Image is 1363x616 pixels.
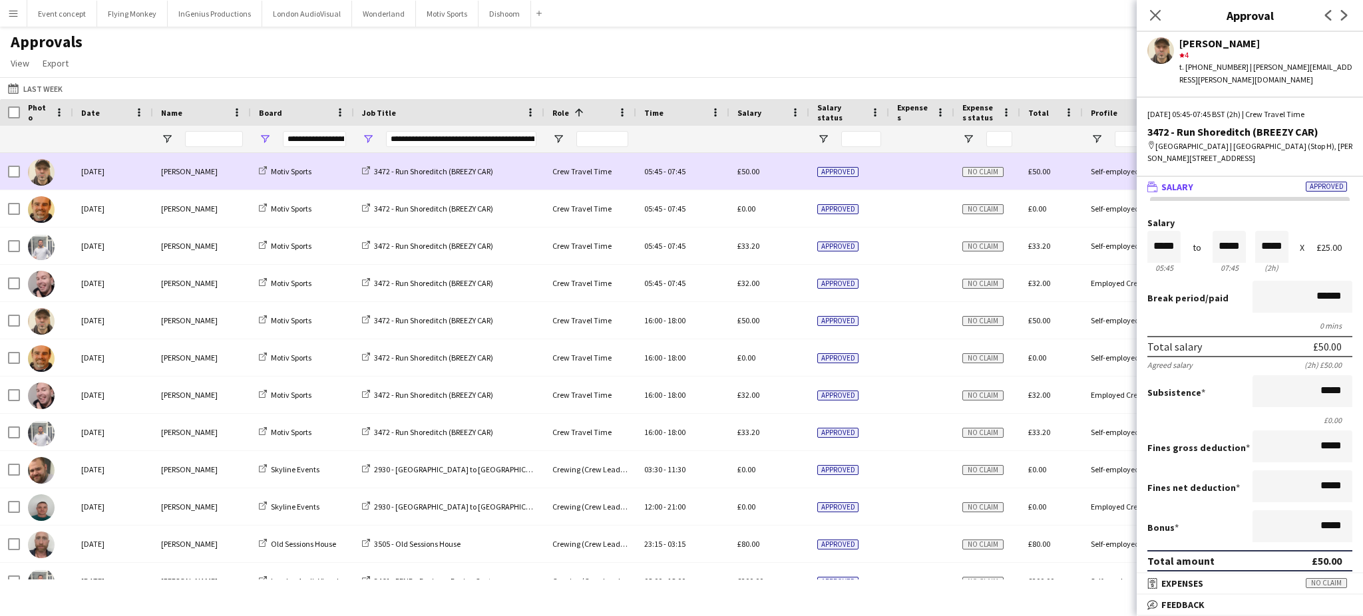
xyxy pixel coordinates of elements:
mat-expansion-panel-header: Feedback [1137,595,1363,615]
span: 12:00 [644,502,662,512]
div: [DATE] [73,228,153,264]
span: Approved [817,428,859,438]
span: 07:45 [668,241,685,251]
span: 2930 - [GEOGRAPHIC_DATA] to [GEOGRAPHIC_DATA] [374,464,551,474]
span: Break period [1147,292,1205,304]
a: Skyline Events [259,502,319,512]
span: Approved [817,353,859,363]
img: Graham Rex [28,420,55,446]
a: 3472 - Run Shoreditch (BREEZY CAR) [362,166,493,176]
span: - [664,464,666,474]
div: [PERSON_NAME] [153,228,251,264]
button: Open Filter Menu [552,133,564,145]
span: Self-employed Crew [1091,353,1158,363]
a: 2930 - [GEOGRAPHIC_DATA] to [GEOGRAPHIC_DATA] [362,464,551,474]
span: Old Sessions House [271,539,336,549]
span: No claim [962,539,1004,549]
button: Flying Monkey [97,1,168,27]
span: 21:00 [668,502,685,512]
span: Self-employed Crew [1091,204,1158,214]
div: [DATE] [73,302,153,339]
img: Daniel Ben-Haim [28,308,55,335]
label: Salary [1147,218,1352,228]
img: Daniel Ben-Haim [28,159,55,186]
span: 16:00 [644,390,662,400]
span: Self-employed Crew [1091,315,1158,325]
span: 3472 - Run Shoreditch (BREEZY CAR) [374,241,493,251]
div: Crew Travel Time [544,302,636,339]
span: Name [161,108,182,118]
span: No claim [962,204,1004,214]
img: Shane King [28,345,55,372]
div: £50.00 [1312,554,1342,567]
div: Crewing (Crew Leader) [544,451,636,488]
a: 3472 - Run Shoreditch (BREEZY CAR) [362,204,493,214]
div: [DATE] [73,339,153,376]
div: [PERSON_NAME] [153,153,251,190]
span: Photo [28,102,49,122]
img: Brayden Davison [28,494,55,521]
a: Export [37,55,74,72]
a: 3472 - Run Shoreditch (BREEZY CAR) [362,353,493,363]
div: 07:45 [1213,263,1246,273]
span: Approved [817,241,859,251]
div: [PERSON_NAME] [153,265,251,301]
span: £80.00 [1028,539,1050,549]
span: 03:30 [644,464,662,474]
button: Open Filter Menu [962,133,974,145]
img: Shane King [28,196,55,223]
span: 18:00 [668,390,685,400]
span: - [664,315,666,325]
span: £32.00 [1028,278,1050,288]
a: 3505 - Old Sessions House [362,539,461,549]
div: Crew Travel Time [544,265,636,301]
span: No claim [1306,578,1347,588]
span: 23:15 [644,539,662,549]
a: 3472 - Run Shoreditch (BREEZY CAR) [362,278,493,288]
span: 18:00 [668,427,685,437]
a: 3472 - Run Shoreditch (BREEZY CAR) [362,390,493,400]
span: Profile [1091,108,1117,118]
button: Wonderland [352,1,416,27]
span: 11:30 [668,464,685,474]
span: Expenses [897,102,930,122]
a: Motiv Sports [259,315,311,325]
span: 3472 - Run Shoreditch (BREEZY CAR) [374,390,493,400]
span: £32.00 [737,390,759,400]
span: Self-employed Crew [1091,241,1158,251]
div: [PERSON_NAME] [153,190,251,227]
span: Skyline Events [271,464,319,474]
div: [DATE] 05:45-07:45 BST (2h) | Crew Travel Time [1147,108,1352,120]
a: 3472 - Run Shoreditch (BREEZY CAR) [362,315,493,325]
div: 0 mins [1147,321,1352,331]
div: Crew Travel Time [544,153,636,190]
span: Approved [817,390,859,400]
span: 3472 - Run Shoreditch (BREEZY CAR) [374,166,493,176]
div: [DATE] [73,377,153,413]
span: £0.00 [1028,464,1046,474]
span: Motiv Sports [271,390,311,400]
img: Graham Rex [28,569,55,595]
div: Crew Travel Time [544,339,636,376]
span: £200.00 [1028,576,1054,586]
span: Motiv Sports [271,427,311,437]
a: Old Sessions House [259,539,336,549]
div: Crew Travel Time [544,377,636,413]
span: Motiv Sports [271,241,311,251]
div: t. [PHONE_NUMBER] | [PERSON_NAME][EMAIL_ADDRESS][PERSON_NAME][DOMAIN_NAME] [1179,61,1352,85]
span: Approved [817,279,859,289]
span: 07:45 [668,204,685,214]
span: View [11,57,29,69]
span: Expenses status [962,102,996,122]
span: 05:45 [644,166,662,176]
img: Sandy Grierson [28,532,55,558]
span: 18:00 [668,353,685,363]
span: 3472 - Run Shoreditch (BREEZY CAR) [374,353,493,363]
mat-expansion-panel-header: ExpensesNo claim [1137,573,1363,593]
span: £33.20 [737,427,759,437]
div: £25.00 [1316,243,1352,253]
span: £33.20 [1028,427,1050,437]
div: [PERSON_NAME] [1179,37,1352,49]
img: Ben Turner [28,457,55,484]
span: No claim [962,316,1004,326]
